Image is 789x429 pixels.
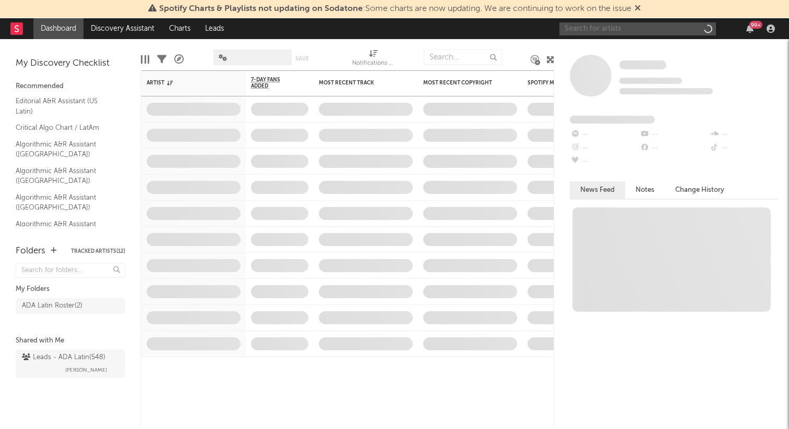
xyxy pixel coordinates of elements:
button: Notes [625,181,665,199]
div: Most Recent Track [319,80,397,86]
span: 7-Day Fans Added [251,77,293,89]
input: Search... [424,50,502,65]
a: ADA Latin Roster(2) [16,298,125,314]
div: 99 + [749,21,762,29]
span: Some Artist [619,60,666,69]
a: Leads - ADA Latin(548)[PERSON_NAME] [16,350,125,378]
span: Spotify Charts & Playlists not updating on Sodatone [159,5,363,13]
div: Shared with Me [16,335,125,347]
button: Save [295,56,309,62]
input: Search for artists [559,22,716,35]
div: ADA Latin Roster ( 2 ) [22,300,82,312]
a: Editorial A&R Assistant (US Latin) [16,95,115,117]
div: Most Recent Copyright [423,80,501,86]
div: -- [639,141,709,155]
span: : Some charts are now updating. We are continuing to work on the issue [159,5,631,13]
div: -- [570,141,639,155]
div: -- [709,141,779,155]
a: Algorithmic A&R Assistant ([GEOGRAPHIC_DATA]) [16,139,115,160]
a: Charts [162,18,198,39]
div: -- [639,128,709,141]
span: Dismiss [635,5,641,13]
a: Algorithmic A&R Assistant ([GEOGRAPHIC_DATA]) [16,165,115,187]
a: Leads [198,18,231,39]
div: My Folders [16,283,125,296]
div: Notifications (Artist) [352,44,394,75]
div: Leads - ADA Latin ( 548 ) [22,351,105,364]
div: -- [709,128,779,141]
div: Recommended [16,80,125,93]
span: Fans Added by Platform [570,116,655,124]
button: Tracked Artists(12) [71,249,125,254]
a: Dashboard [33,18,83,39]
div: -- [570,155,639,168]
div: My Discovery Checklist [16,57,125,70]
div: A&R Pipeline [174,44,184,75]
div: -- [570,128,639,141]
span: Tracking Since: [DATE] [619,78,682,84]
div: Notifications (Artist) [352,57,394,70]
a: Algorithmic A&R Assistant ([GEOGRAPHIC_DATA]) [16,218,115,240]
a: Discovery Assistant [83,18,162,39]
span: 0 fans last week [619,88,713,94]
button: Change History [665,181,735,199]
div: Folders [16,245,45,258]
input: Search for folders... [16,263,125,278]
button: 99+ [746,24,754,33]
div: Filters [157,44,166,75]
div: Edit Columns [141,44,149,75]
div: Artist [147,80,225,86]
a: Algorithmic A&R Assistant ([GEOGRAPHIC_DATA]) [16,192,115,213]
span: [PERSON_NAME] [65,364,107,376]
a: Critical Algo Chart / LatAm [16,122,115,133]
a: Some Artist [619,60,666,70]
div: Spotify Monthly Listeners [528,80,606,86]
button: News Feed [570,181,625,199]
